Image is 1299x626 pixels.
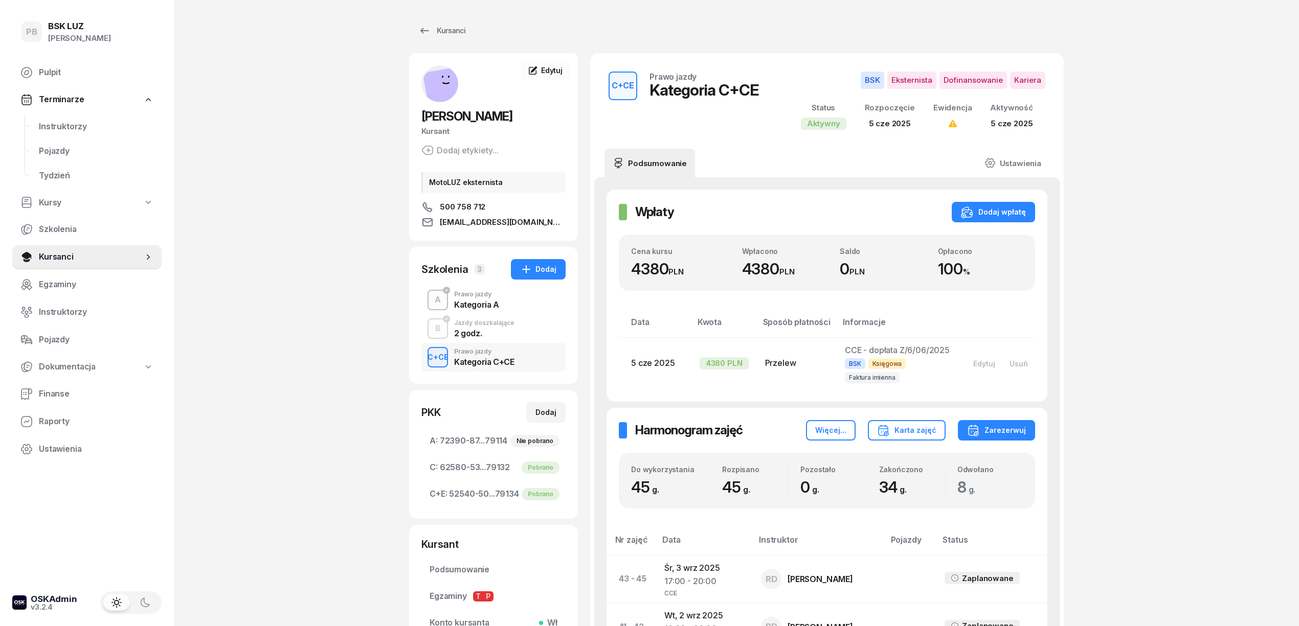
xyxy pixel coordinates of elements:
div: C+CE [608,77,638,95]
span: 72390-87...79114 [430,434,557,448]
button: A [428,290,448,310]
th: Instruktor [753,533,884,555]
th: Status [936,533,1047,555]
div: Usuń [1010,359,1028,368]
div: CCE [664,588,745,596]
div: 0 [800,478,866,497]
a: Pojazdy [12,328,162,352]
span: Pojazdy [39,145,153,158]
span: C: [430,461,438,474]
button: C+CEPrawo jazdyKategoria C+CE [421,343,566,372]
div: Wpłacono [742,247,827,256]
span: Faktura imienna [845,372,900,383]
div: Zaplanowane [962,572,1013,585]
div: B [431,320,445,337]
div: 4380 [742,260,827,279]
div: Pobrano [522,461,559,474]
th: Pojazdy [885,533,937,555]
div: 4380 [631,260,729,279]
small: g. [812,484,819,495]
th: Sposób płatności [757,315,837,337]
button: C+CE [609,72,637,100]
span: 34 [879,478,912,496]
span: Szkolenia [39,223,153,236]
span: 3 [475,264,485,274]
span: Egzaminy [39,278,153,291]
span: 5 cze 2025 [631,358,675,368]
a: Pulpit [12,60,162,85]
a: 500 758 712 [421,201,566,213]
span: Dokumentacja [39,360,96,374]
button: Dodaj [511,259,566,280]
span: C+E: [430,488,447,501]
div: Ewidencja [933,101,972,114]
div: Cena kursu [631,247,729,256]
div: Zarezerwuj [967,424,1026,436]
div: MotoLUZ eksternista [421,172,566,193]
span: 500 758 712 [440,201,485,213]
a: Kursanci [409,20,475,41]
div: Aktywny [801,118,846,130]
button: Dodaj [526,402,566,423]
span: 8 [957,478,981,496]
span: CCE - dopłata Z/6/06/2025 [845,345,950,355]
span: P [483,591,494,601]
span: Kursy [39,196,61,210]
button: Karta zajęć [868,420,946,440]
div: OSKAdmin [31,595,77,604]
span: Raporty [39,415,153,428]
button: B [428,318,448,339]
div: Pobrano [522,488,559,500]
div: Kursant [421,125,566,138]
small: PLN [779,267,795,276]
th: Data [656,533,753,555]
a: Instruktorzy [12,300,162,324]
span: Księgowa [868,358,906,369]
span: Edytuj [541,66,563,75]
a: EgzaminyTP [421,584,566,609]
a: Egzaminy [12,272,162,297]
button: BJazdy doszkalające2 godz. [421,314,566,343]
small: g. [969,484,976,495]
button: Więcej... [806,420,856,440]
span: Ustawienia [39,443,153,456]
div: Do wykorzystania [631,465,709,474]
small: PLN [668,267,684,276]
div: Odwołano [957,465,1023,474]
a: A:72390-87...79114Nie pobrano [421,429,566,453]
span: Kursanci [39,250,143,264]
span: [PERSON_NAME] [421,109,512,124]
div: Kategoria C+CE [454,358,514,366]
div: Dodaj wpłatę [961,206,1026,218]
div: Szkolenia [421,262,468,276]
div: Kursant [421,537,566,551]
div: 5 cze 2025 [990,117,1033,130]
span: RD [766,575,777,584]
div: Opłacono [938,247,1023,256]
small: g. [900,484,907,495]
a: Finanse [12,382,162,406]
span: Instruktorzy [39,120,153,133]
button: Dodaj etykiety... [421,144,499,156]
button: APrawo jazdyKategoria A [421,286,566,314]
span: 62580-53...79132 [430,461,557,474]
a: Szkolenia [12,217,162,242]
div: 0 [840,260,925,279]
a: Terminarze [12,88,162,111]
div: PKK [421,405,441,420]
span: BSK [845,358,865,369]
a: Kursanci [12,245,162,269]
span: Kariera [1010,72,1045,89]
div: Kategoria C+CE [649,81,759,99]
div: Więcej... [815,424,846,436]
div: 4380 PLN [700,357,749,369]
div: Przelew [765,357,828,370]
span: Instruktorzy [39,306,153,319]
div: Prawo jazdy [649,73,697,81]
a: Instruktorzy [31,114,162,139]
div: Kategoria A [454,300,499,309]
div: A [431,291,445,309]
div: Dodaj [520,263,556,275]
span: Podsumowanie [430,563,557,576]
a: C:62580-53...79132Pobrano [421,455,566,480]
